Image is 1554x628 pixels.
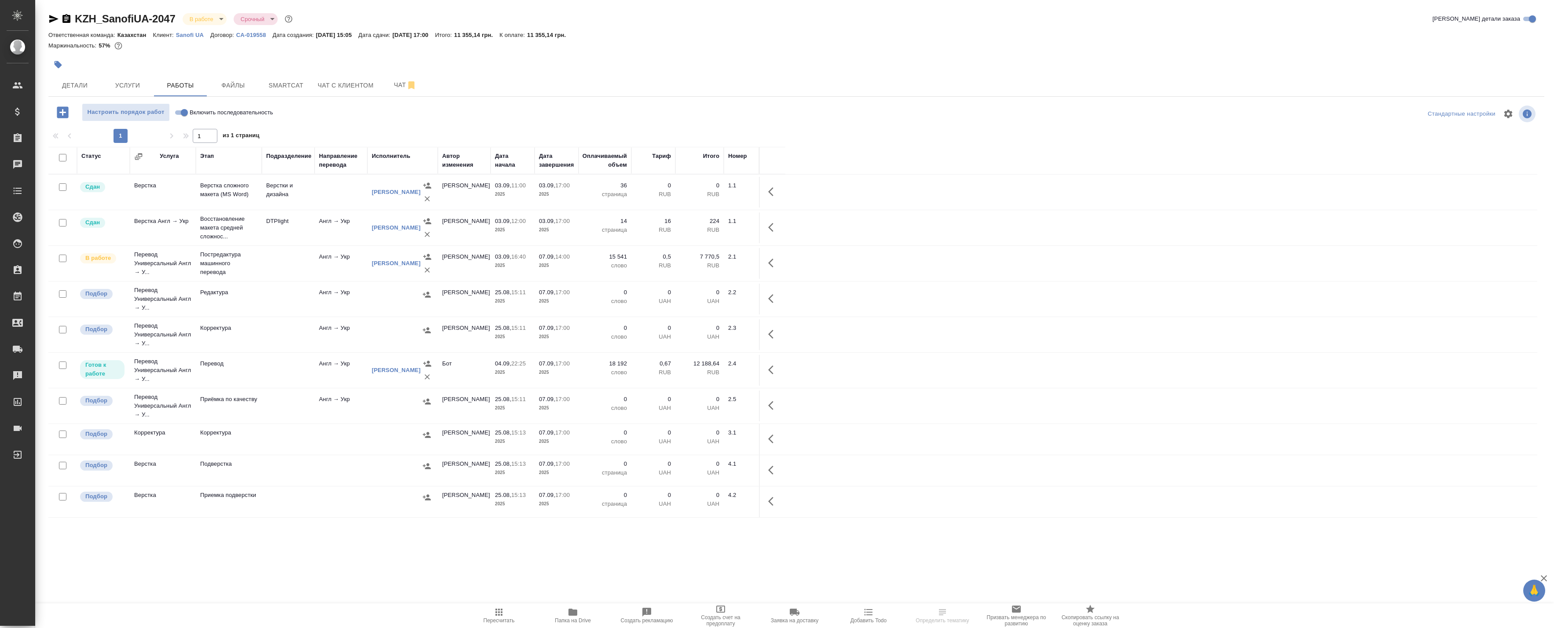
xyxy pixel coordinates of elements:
[48,14,59,24] button: Скопировать ссылку для ЯМессенджера
[495,289,511,296] p: 25.08,
[636,190,671,199] p: RUB
[420,324,433,337] button: Назначить
[438,391,491,421] td: [PERSON_NAME]
[728,359,755,368] div: 2.4
[75,13,176,25] a: KZH_SanofiUA-2047
[539,152,574,169] div: Дата завершения
[420,288,433,301] button: Назначить
[495,437,530,446] p: 2025
[728,181,755,190] div: 1.1
[130,281,196,317] td: Перевод Универсальный Англ → У...
[438,177,491,208] td: [PERSON_NAME]
[372,224,421,231] a: [PERSON_NAME]
[495,190,530,199] p: 2025
[583,359,627,368] p: 18 192
[555,492,570,498] p: 17:00
[200,152,214,161] div: Этап
[212,80,254,91] span: Файлы
[495,396,511,402] p: 25.08,
[315,248,367,279] td: Англ → Укр
[421,370,434,383] button: Удалить
[420,428,433,442] button: Назначить
[511,325,526,331] p: 15:11
[262,212,315,243] td: DTPlight
[555,360,570,367] p: 17:00
[183,13,227,25] div: В работе
[236,31,273,38] a: CA-019558
[51,103,75,121] button: Добавить работу
[113,40,124,51] button: 0.00 UAH; 7994.50 RUB;
[283,13,294,25] button: Доп статусы указывают на важность/срочность заказа
[200,250,257,277] p: Постредактура машинного перевода
[85,289,107,298] p: Подбор
[85,218,100,227] p: Сдан
[636,181,671,190] p: 0
[130,246,196,281] td: Перевод Универсальный Англ → У...
[315,319,367,350] td: Англ → Укр
[539,396,555,402] p: 07.09,
[583,152,627,169] div: Оплачиваемый объем
[85,325,107,334] p: Подбор
[728,428,755,437] div: 3.1
[539,404,574,413] p: 2025
[636,491,671,500] p: 0
[495,368,530,377] p: 2025
[763,252,784,274] button: Здесь прячутся важные кнопки
[153,32,176,38] p: Клиент:
[200,324,257,332] p: Корректура
[85,492,107,501] p: Подбор
[680,261,719,270] p: RUB
[315,212,367,243] td: Англ → Укр
[680,359,719,368] p: 12 188,64
[680,297,719,306] p: UAH
[1433,15,1520,23] span: [PERSON_NAME] детали заказа
[763,491,784,512] button: Здесь прячутся важные кнопки
[583,288,627,297] p: 0
[438,486,491,517] td: [PERSON_NAME]
[495,500,530,508] p: 2025
[680,404,719,413] p: UAH
[495,460,511,467] p: 25.08,
[539,325,555,331] p: 07.09,
[359,32,392,38] p: Дата сдачи:
[81,152,101,161] div: Статус
[539,218,555,224] p: 03.09,
[583,500,627,508] p: страница
[438,248,491,279] td: [PERSON_NAME]
[85,430,107,438] p: Подбор
[438,424,491,455] td: [PERSON_NAME]
[1498,103,1519,124] span: Настроить таблицу
[421,263,434,277] button: Удалить
[85,461,107,470] p: Подбор
[511,218,526,224] p: 12:00
[680,181,719,190] p: 0
[79,217,125,229] div: Менеджер проверил работу исполнителя, передает ее на следующий этап
[421,357,434,370] button: Назначить
[511,289,526,296] p: 15:11
[200,359,257,368] p: Перевод
[438,455,491,486] td: [PERSON_NAME]
[539,332,574,341] p: 2025
[583,491,627,500] p: 0
[495,325,511,331] p: 25.08,
[636,217,671,226] p: 16
[728,152,747,161] div: Номер
[495,253,511,260] p: 03.09,
[728,217,755,226] div: 1.1
[159,80,202,91] span: Работы
[539,468,574,477] p: 2025
[539,182,555,189] p: 03.09,
[130,486,196,517] td: Верстка
[200,460,257,468] p: Подверстка
[728,252,755,261] div: 2.1
[420,395,433,408] button: Назначить
[583,468,627,477] p: страница
[1426,107,1498,121] div: split button
[680,190,719,199] p: RUB
[372,189,421,195] a: [PERSON_NAME]
[421,192,434,205] button: Удалить
[200,215,257,241] p: Восстановление макета средней сложнос...
[555,396,570,402] p: 17:00
[636,261,671,270] p: RUB
[130,212,196,243] td: Верстка Англ → Укр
